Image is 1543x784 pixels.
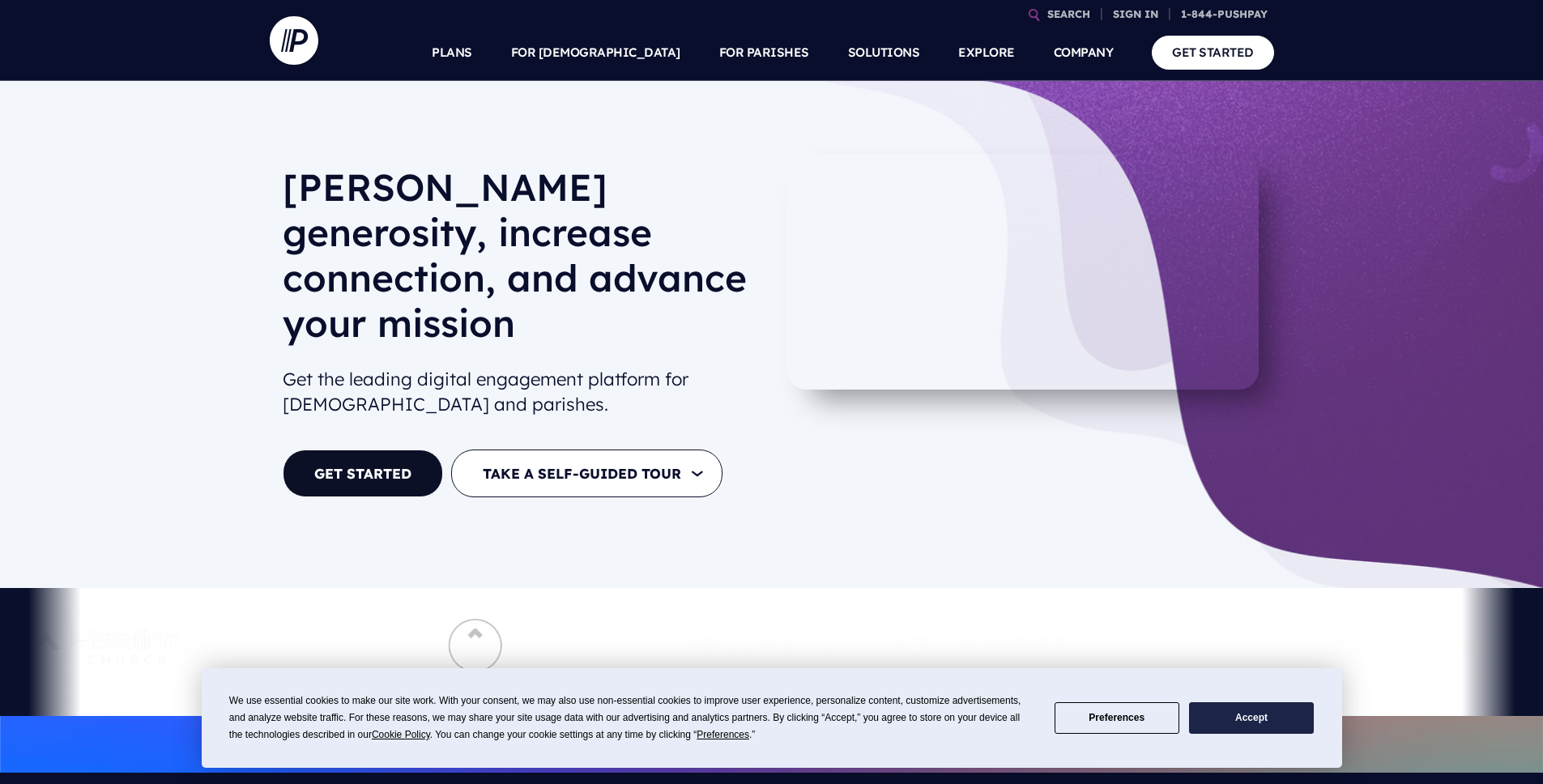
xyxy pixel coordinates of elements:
span: Cookie Policy [372,729,430,740]
button: Accept [1189,702,1314,734]
img: Pushpay_Logo__CCM [256,601,384,690]
h1: [PERSON_NAME] generosity, increase connection, and advance your mission [283,164,759,359]
img: pp_logos_1 [685,628,859,663]
a: FOR PARISHES [719,24,809,81]
img: Central Church Henderson NV [1105,601,1298,690]
h2: Get the leading digital engagement platform for [DEMOGRAPHIC_DATA] and parishes. [283,360,759,424]
div: Cookie Consent Prompt [202,668,1342,768]
div: We use essential cookies to make our site work. With your consent, we may also use non-essential ... [229,692,1035,744]
img: Pushpay_Logo__NorthPoint [424,601,646,690]
a: SOLUTIONS [848,24,920,81]
a: FOR [DEMOGRAPHIC_DATA] [511,24,680,81]
a: GET STARTED [283,450,443,497]
button: Preferences [1055,702,1179,734]
img: pp_logos_2 [897,620,1066,670]
button: TAKE A SELF-GUIDED TOUR [451,450,722,497]
a: EXPLORE [958,24,1015,81]
a: COMPANY [1054,24,1114,81]
span: Preferences [697,729,749,740]
a: PLANS [432,24,472,81]
a: GET STARTED [1152,36,1274,69]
